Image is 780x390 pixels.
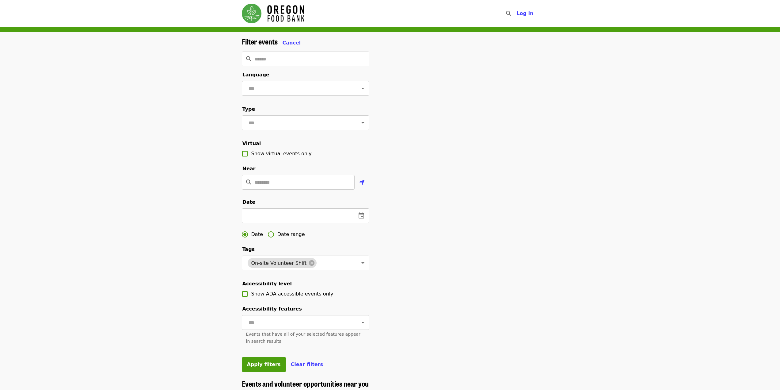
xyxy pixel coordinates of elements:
[242,246,255,252] span: Tags
[291,361,323,368] button: Clear filters
[516,10,533,16] span: Log in
[242,166,256,172] span: Near
[359,118,367,127] button: Open
[251,291,333,297] span: Show ADA accessible events only
[255,175,355,190] input: Location
[359,318,367,327] button: Open
[242,378,369,389] span: Events and volunteer opportunities near you
[246,179,251,185] i: search icon
[355,176,369,190] button: Use my location
[251,151,312,156] span: Show virtual events only
[242,4,304,23] img: Oregon Food Bank - Home
[277,231,305,238] span: Date range
[242,72,269,78] span: Language
[242,36,278,47] span: Filter events
[359,179,365,186] i: location-arrow icon
[506,10,511,16] i: search icon
[251,231,263,238] span: Date
[515,6,519,21] input: Search
[354,208,369,223] button: change date
[242,357,286,372] button: Apply filters
[247,361,281,367] span: Apply filters
[283,39,301,47] button: Cancel
[242,141,261,146] span: Virtual
[283,40,301,46] span: Cancel
[246,56,251,62] i: search icon
[359,259,367,267] button: Open
[242,306,302,312] span: Accessibility features
[242,106,255,112] span: Type
[248,260,310,266] span: On-site Volunteer Shift
[242,281,292,287] span: Accessibility level
[255,52,369,66] input: Search
[291,361,323,367] span: Clear filters
[246,332,360,344] span: Events that have all of your selected features appear in search results
[248,258,317,268] div: On-site Volunteer Shift
[512,7,538,20] button: Log in
[242,199,256,205] span: Date
[359,84,367,93] button: Open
